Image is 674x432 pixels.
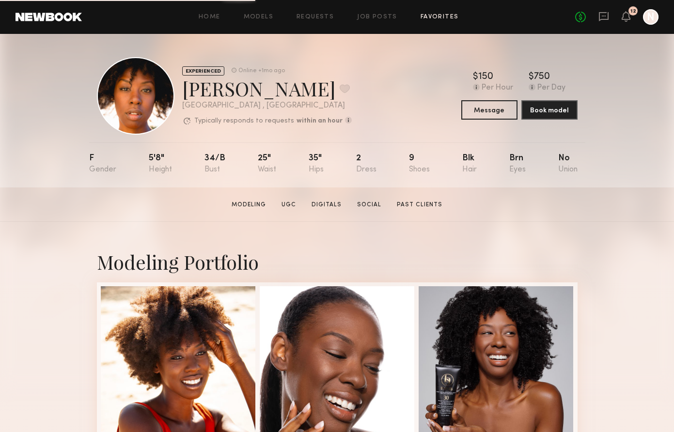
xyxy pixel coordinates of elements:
[244,14,273,20] a: Models
[182,102,352,110] div: [GEOGRAPHIC_DATA] , [GEOGRAPHIC_DATA]
[194,118,294,124] p: Typically responds to requests
[182,76,352,101] div: [PERSON_NAME]
[473,72,478,82] div: $
[182,66,224,76] div: EXPERIENCED
[97,249,578,275] div: Modeling Portfolio
[630,9,636,14] div: 12
[238,68,285,74] div: Online +1mo ago
[409,154,430,174] div: 9
[353,201,385,209] a: Social
[478,72,493,82] div: 150
[149,154,172,174] div: 5'8"
[357,14,397,20] a: Job Posts
[89,154,116,174] div: F
[537,84,565,93] div: Per Day
[534,72,550,82] div: 750
[643,9,658,25] a: N
[228,201,270,209] a: Modeling
[356,154,376,174] div: 2
[308,201,345,209] a: Digitals
[309,154,324,174] div: 35"
[461,100,517,120] button: Message
[421,14,459,20] a: Favorites
[278,201,300,209] a: UGC
[482,84,513,93] div: Per Hour
[199,14,220,20] a: Home
[297,14,334,20] a: Requests
[462,154,477,174] div: Blk
[393,201,446,209] a: Past Clients
[509,154,526,174] div: Brn
[204,154,225,174] div: 34/b
[521,100,578,120] button: Book model
[558,154,578,174] div: No
[258,154,276,174] div: 25"
[529,72,534,82] div: $
[297,118,343,124] b: within an hour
